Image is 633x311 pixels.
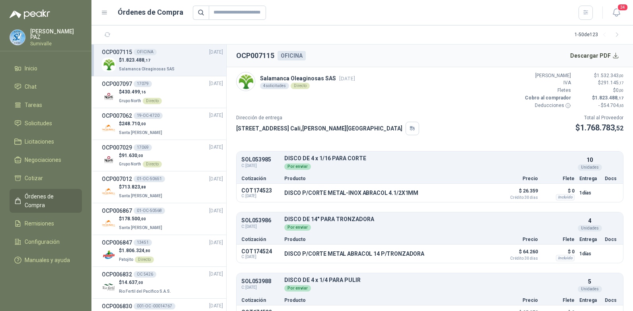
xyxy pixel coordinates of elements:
[241,224,280,230] span: C: [DATE]
[498,196,538,200] span: Crédito 30 días
[25,237,60,246] span: Configuración
[134,144,152,151] div: 17069
[102,153,116,167] img: Company Logo
[102,270,132,279] h3: OCP006832
[284,155,575,161] p: DISCO DE 4 x 1/16 PARA CORTE
[25,119,52,128] span: Solicitudes
[119,194,162,198] span: Santa [PERSON_NAME]
[140,185,146,189] span: ,88
[10,79,82,94] a: Chat
[605,237,618,242] p: Docs
[576,87,623,94] p: $
[119,279,173,286] p: $
[339,76,355,82] span: [DATE]
[578,164,602,171] div: Unidades
[102,48,223,73] a: OCP007115OFICINA[DATE] Company Logo$1.823.488,17Salamanca Oleaginosas SAS
[119,215,164,223] p: $
[578,286,602,292] div: Unidades
[25,256,70,264] span: Manuales y ayuda
[102,206,132,215] h3: OCP006867
[284,285,311,292] div: Por enviar
[122,89,146,95] span: 430.499
[10,171,82,186] a: Cotizar
[498,247,538,260] p: $ 64.260
[119,88,162,96] p: $
[605,176,618,181] p: Docs
[236,124,402,133] p: [STREET_ADDRESS] Cali , [PERSON_NAME][GEOGRAPHIC_DATA]
[119,130,162,135] span: Santa [PERSON_NAME]
[102,216,116,230] img: Company Logo
[241,157,280,163] p: SOL053985
[119,162,141,166] span: Grupo North
[579,237,600,242] p: Entrega
[498,257,538,260] span: Crédito 30 días
[576,72,623,80] p: $
[102,111,132,120] h3: OCP007062
[284,163,311,170] div: Por enviar
[10,216,82,231] a: Remisiones
[616,87,623,93] span: 0
[241,218,280,224] p: SOL053986
[119,56,176,64] p: $
[605,298,618,303] p: Docs
[137,280,143,285] span: ,00
[209,112,223,119] span: [DATE]
[119,99,141,103] span: Grupo North
[122,216,146,222] span: 178.500
[523,79,571,87] p: IVA
[241,255,280,259] span: C: [DATE]
[578,225,602,231] div: Unidades
[575,122,623,134] p: $
[237,72,255,91] img: Company Logo
[498,237,538,242] p: Precio
[102,302,132,311] h3: OCP006830
[588,277,591,286] p: 5
[102,175,223,200] a: OCP00701201-OC-50651[DATE] Company Logo$713.823,88Santa [PERSON_NAME]
[498,176,538,181] p: Precio
[134,208,165,214] div: 01-OC-50568
[10,189,82,213] a: Órdenes de Compra
[291,83,310,89] div: Directo
[575,114,623,122] p: Total al Proveedor
[122,184,146,190] span: 713.823
[543,186,575,196] p: $ 0
[134,239,152,246] div: 13451
[284,224,311,231] div: Por enviar
[25,82,37,91] span: Chat
[576,102,623,109] p: - $
[580,123,623,132] span: 1.768.783
[119,257,133,262] span: Patojito
[102,143,132,152] h3: OCP007029
[102,270,223,295] a: OCP006832OC 5426[DATE] Company Logo$14.637,00Rio Fertil del Pacífico S.A.S.
[579,176,600,181] p: Entrega
[236,114,419,122] p: Dirección de entrega
[102,143,223,168] a: OCP00702917069[DATE] Company Logo$91.630,00Grupo NorthDirecto
[241,187,280,194] p: COT174523
[566,48,624,64] button: Descargar PDF
[134,49,157,55] div: OFICINA
[209,80,223,87] span: [DATE]
[119,67,175,71] span: Salamanca Oleaginosas SAS
[119,289,171,294] span: Rio Fertil del Pacífico S.A.S.
[102,111,223,136] a: OCP00706219-OC-4720[DATE] Company Logo$248.710,00Santa [PERSON_NAME]
[576,79,623,87] p: $
[102,248,116,262] img: Company Logo
[134,303,175,309] div: 001-OC -00014767
[10,152,82,167] a: Negociaciones
[143,98,162,104] div: Directo
[523,87,571,94] p: Fletes
[278,51,306,60] div: OFICINA
[209,175,223,183] span: [DATE]
[209,239,223,247] span: [DATE]
[241,298,280,303] p: Cotización
[498,298,538,303] p: Precio
[10,134,82,149] a: Licitaciones
[10,116,82,131] a: Solicitudes
[619,74,623,78] span: ,00
[579,188,600,198] p: 1 días
[140,217,146,221] span: ,00
[10,234,82,249] a: Configuración
[284,237,493,242] p: Producto
[209,49,223,56] span: [DATE]
[241,176,280,181] p: Cotización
